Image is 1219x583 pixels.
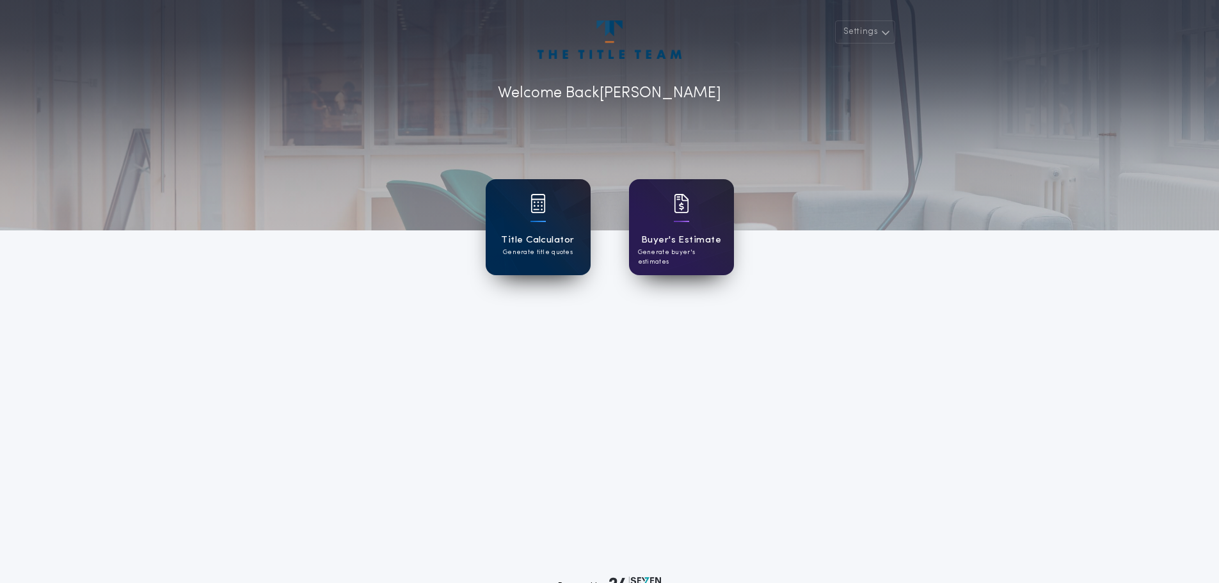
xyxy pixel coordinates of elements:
[501,233,574,248] h1: Title Calculator
[638,248,725,267] p: Generate buyer's estimates
[503,248,573,257] p: Generate title quotes
[641,233,721,248] h1: Buyer's Estimate
[486,179,591,275] a: card iconTitle CalculatorGenerate title quotes
[835,20,895,44] button: Settings
[538,20,681,59] img: account-logo
[629,179,734,275] a: card iconBuyer's EstimateGenerate buyer's estimates
[498,82,721,105] p: Welcome Back [PERSON_NAME]
[674,194,689,213] img: card icon
[530,194,546,213] img: card icon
